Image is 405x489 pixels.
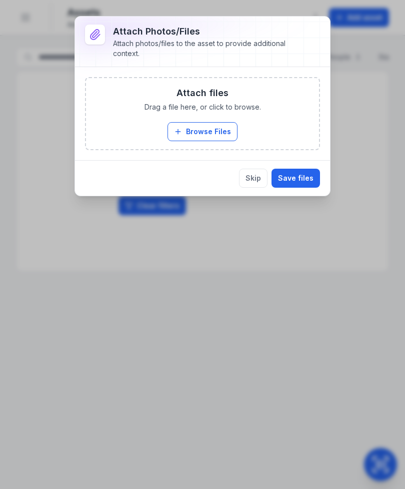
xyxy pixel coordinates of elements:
button: Save files [271,169,320,188]
h3: Attach photos/files [113,25,304,39]
div: Attach photos/files to the asset to provide additional context. [113,39,304,59]
span: Drag a file here, or click to browse. [144,102,261,112]
button: Browse Files [167,122,237,141]
h3: Attach files [176,86,228,100]
button: Skip [239,169,267,188]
